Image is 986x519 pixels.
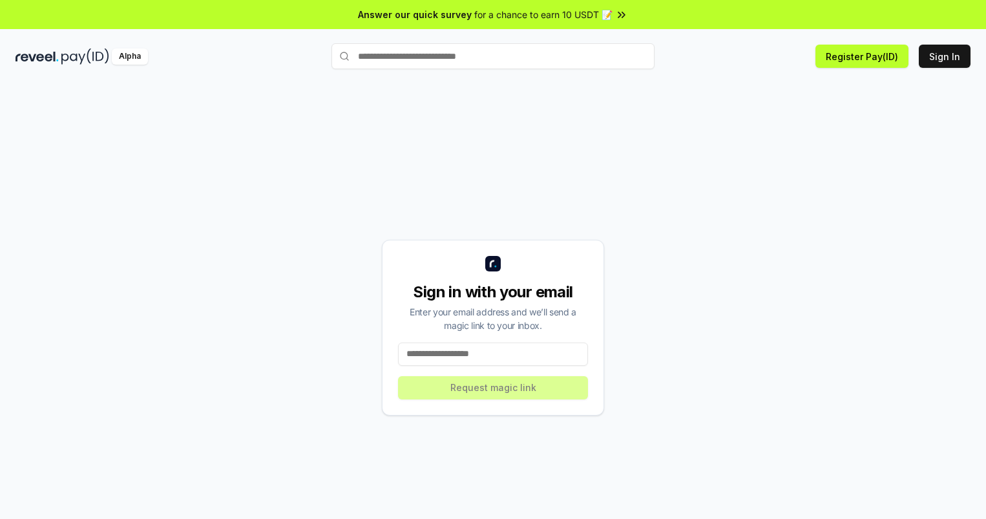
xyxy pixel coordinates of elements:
span: Answer our quick survey [358,8,472,21]
img: pay_id [61,48,109,65]
div: Enter your email address and we’ll send a magic link to your inbox. [398,305,588,332]
div: Alpha [112,48,148,65]
span: for a chance to earn 10 USDT 📝 [474,8,613,21]
img: reveel_dark [16,48,59,65]
button: Sign In [919,45,970,68]
div: Sign in with your email [398,282,588,302]
button: Register Pay(ID) [815,45,908,68]
img: logo_small [485,256,501,271]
